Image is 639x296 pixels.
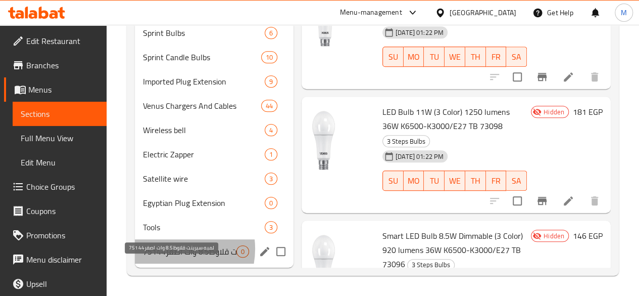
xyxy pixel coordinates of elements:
div: items [265,27,277,39]
span: Branches [26,59,99,71]
a: Promotions [4,223,107,247]
div: items [261,51,277,63]
div: items [236,245,249,258]
button: TH [465,171,486,191]
button: TH [465,47,486,67]
div: Satellite wire3 [135,166,293,191]
span: لمبه سبرينت قلاوظ8.5 وات اصفر75144 [143,245,236,258]
button: SA [506,47,527,67]
button: FR [486,171,507,191]
div: Egyptian Plug Extension [143,197,265,209]
button: Branch-specific-item [530,189,554,213]
span: 0 [265,198,277,208]
span: 1 [265,150,277,159]
span: Upsell [26,278,99,290]
a: Full Menu View [13,126,107,150]
span: SU [387,50,400,64]
button: MO [404,47,424,67]
span: Promotions [26,229,99,241]
span: Imported Plug Extension [143,75,265,88]
span: Select to update [507,190,528,212]
span: [DATE] 01:22 PM [391,28,448,37]
span: Electric Zapper [143,148,265,160]
img: LED Bulb 11W (3 Color) 1250 lumens 36W K6500-K3000/E27 TB 73098 [310,105,374,170]
span: 9 [265,77,277,87]
a: Menus [4,77,107,102]
button: TU [424,171,445,191]
span: 6 [265,28,277,38]
span: Coupons [26,205,99,217]
span: Tools [143,221,265,233]
span: LED Bulb 11W (3 Color) 1250 lumens 36W K6500-K3000/E27 TB 73098 [382,104,510,134]
span: WE [449,50,461,64]
span: Full Menu View [21,132,99,144]
span: MO [408,50,420,64]
span: Smart LED Bulb 8.5W Dimmable (3 Color) 920 lumens 36W K6500-K3000/E27 TB 73096 [382,228,523,272]
span: Menu disclaimer [26,253,99,266]
div: items [265,197,277,209]
div: items [265,221,277,233]
span: 3 [265,223,277,232]
span: Sprint Candle Bulbs [143,51,261,63]
h6: 181 EGP [573,105,603,119]
span: Venus Chargers And Cables [143,100,261,112]
button: WE [445,171,465,191]
span: MO [408,174,420,188]
span: Select to update [507,66,528,88]
img: Smart LED Bulb 8.5W Dimmable (3 Color) 920 lumens 36W K6500-K3000/E27 TB 73096 [310,229,374,293]
span: M [621,7,627,18]
button: SA [506,171,527,191]
button: edit [257,244,272,259]
div: Electric Zapper1 [135,142,293,166]
a: Edit Restaurant [4,29,107,53]
button: FR [486,47,507,67]
div: Menu-management [340,7,402,19]
span: Hidden [539,107,568,117]
div: لمبه سبرينت قلاوظ8.5 وات اصفر751440edit [135,239,293,264]
span: Sprint Bulbs [143,27,265,39]
div: Sprint Bulbs6 [135,21,293,45]
span: Sections [21,108,99,120]
a: Edit menu item [562,195,574,207]
span: FR [490,174,503,188]
a: Menu disclaimer [4,247,107,272]
div: Sprint Candle Bulbs10 [135,45,293,69]
span: 3 [265,174,277,184]
span: 3 Steps Bulbs [383,136,429,147]
button: Branch-specific-item [530,65,554,89]
button: WE [445,47,465,67]
div: items [265,124,277,136]
span: TH [469,174,482,188]
span: 10 [262,53,277,62]
span: TU [428,50,440,64]
a: Coupons [4,199,107,223]
div: Venus Chargers And Cables44 [135,94,293,118]
span: Satellite wire [143,173,265,185]
span: Edit Restaurant [26,35,99,47]
a: Sections [13,102,107,126]
div: Egyptian Plug Extension0 [135,191,293,215]
div: Wireless bell4 [135,118,293,142]
span: 44 [262,101,277,111]
span: FR [490,50,503,64]
span: SU [387,174,400,188]
div: items [265,75,277,88]
button: SU [382,47,404,67]
span: TU [428,174,440,188]
a: Upsell [4,272,107,296]
span: WE [449,174,461,188]
a: Edit Menu [13,150,107,175]
span: [DATE] 01:22 PM [391,152,448,161]
span: 0 [237,247,249,257]
div: Imported Plug Extension9 [135,69,293,94]
button: SU [382,171,404,191]
div: Wireless bell [143,124,265,136]
div: items [265,148,277,160]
